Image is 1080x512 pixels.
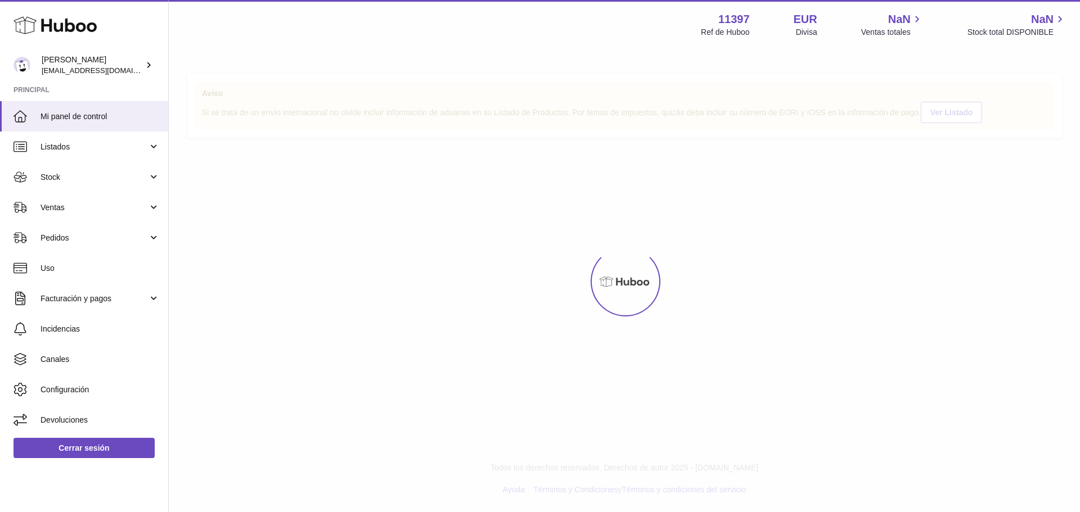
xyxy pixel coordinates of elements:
[40,384,160,395] span: Configuración
[861,12,924,38] a: NaN Ventas totales
[888,12,911,27] span: NaN
[796,27,817,38] div: Divisa
[1031,12,1054,27] span: NaN
[40,202,148,213] span: Ventas
[40,172,148,183] span: Stock
[718,12,750,27] strong: 11397
[40,263,160,274] span: Uso
[40,354,160,365] span: Canales
[42,66,165,75] span: [EMAIL_ADDRESS][DOMAIN_NAME]
[13,57,30,74] img: info@luckybur.com
[40,415,160,425] span: Devoluciones
[40,293,148,304] span: Facturación y pagos
[701,27,749,38] div: Ref de Huboo
[861,27,924,38] span: Ventas totales
[40,142,148,152] span: Listados
[42,55,143,76] div: [PERSON_NAME]
[40,111,160,122] span: Mi panel de control
[13,438,155,458] a: Cerrar sesión
[967,27,1066,38] span: Stock total DISPONIBLE
[40,233,148,243] span: Pedidos
[967,12,1066,38] a: NaN Stock total DISPONIBLE
[40,324,160,334] span: Incidencias
[794,12,817,27] strong: EUR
